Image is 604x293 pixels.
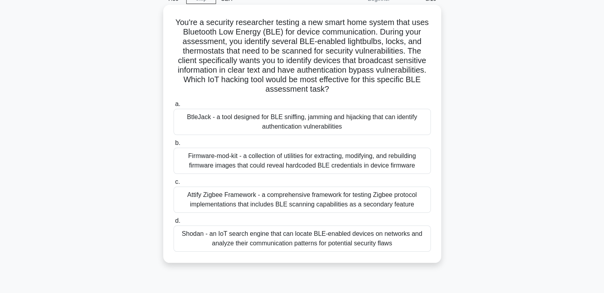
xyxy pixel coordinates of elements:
div: Shodan - an IoT search engine that can locate BLE-enabled devices on networks and analyze their c... [174,226,431,252]
div: BtleJack - a tool designed for BLE sniffing, jamming and hijacking that can identify authenticati... [174,109,431,135]
span: c. [175,178,180,185]
span: d. [175,217,180,224]
span: a. [175,100,180,107]
div: Firmware-mod-kit - a collection of utilities for extracting, modifying, and rebuilding firmware i... [174,148,431,174]
span: b. [175,139,180,146]
div: Attify Zigbee Framework - a comprehensive framework for testing Zigbee protocol implementations t... [174,187,431,213]
h5: You're a security researcher testing a new smart home system that uses Bluetooth Low Energy (BLE)... [173,17,432,94]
